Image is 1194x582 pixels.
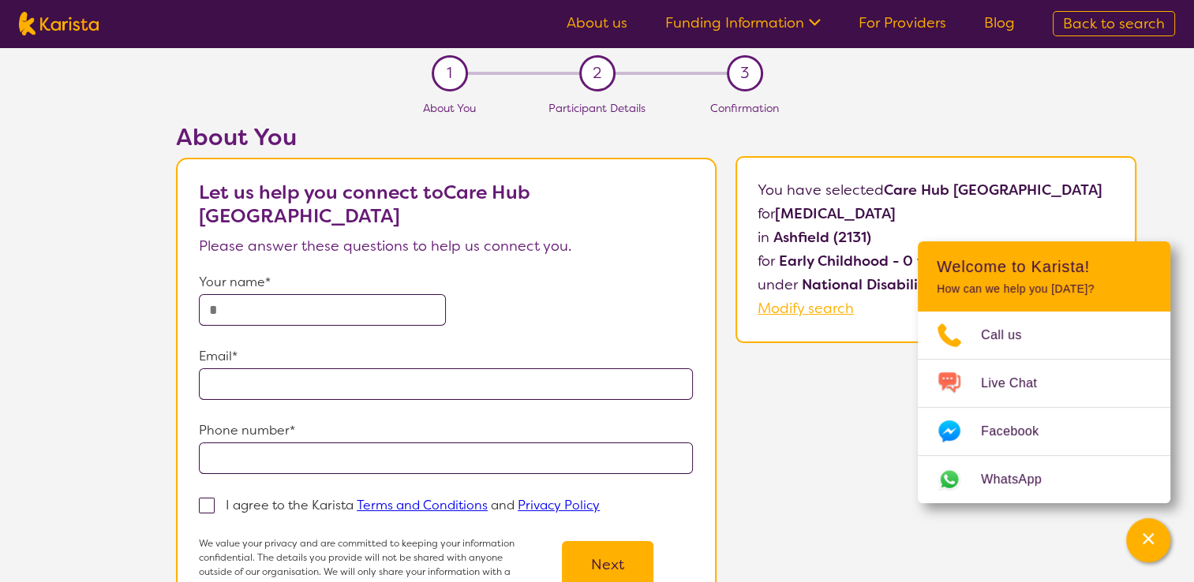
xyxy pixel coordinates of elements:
[937,257,1151,276] h2: Welcome to Karista!
[981,323,1041,347] span: Call us
[357,497,488,513] a: Terms and Conditions
[447,62,452,85] span: 1
[758,273,1114,297] p: under .
[518,497,600,513] a: Privacy Policy
[593,62,601,85] span: 2
[802,275,1111,294] b: National Disability Insurance Scheme (NDIS)
[937,282,1151,296] p: How can we help you [DATE]?
[548,101,646,115] span: Participant Details
[758,202,1114,226] p: for
[758,249,1114,273] p: for
[773,228,871,247] b: Ashfield (2131)
[665,13,821,32] a: Funding Information
[981,420,1057,443] span: Facebook
[1063,14,1165,33] span: Back to search
[918,312,1170,503] ul: Choose channel
[176,123,717,151] h2: About You
[918,456,1170,503] a: Web link opens in a new tab.
[199,419,693,442] p: Phone number*
[859,13,946,32] a: For Providers
[1053,11,1175,36] a: Back to search
[918,241,1170,503] div: Channel Menu
[226,497,600,513] p: I agree to the Karista and
[779,252,945,270] b: Early Childhood - 0 to 9
[740,62,749,85] span: 3
[758,299,854,318] a: Modify search
[19,12,99,35] img: Karista logo
[758,178,1114,320] p: You have selected
[199,270,693,294] p: Your name*
[981,371,1056,395] span: Live Chat
[884,181,1102,200] b: Care Hub [GEOGRAPHIC_DATA]
[775,204,896,223] b: [MEDICAL_DATA]
[423,101,476,115] span: About You
[199,345,693,368] p: Email*
[199,180,530,229] b: Let us help you connect to Care Hub [GEOGRAPHIC_DATA]
[758,226,1114,249] p: in
[567,13,627,32] a: About us
[1126,518,1170,562] button: Channel Menu
[199,234,693,258] p: Please answer these questions to help us connect you.
[981,468,1061,491] span: WhatsApp
[710,101,779,115] span: Confirmation
[984,13,1015,32] a: Blog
